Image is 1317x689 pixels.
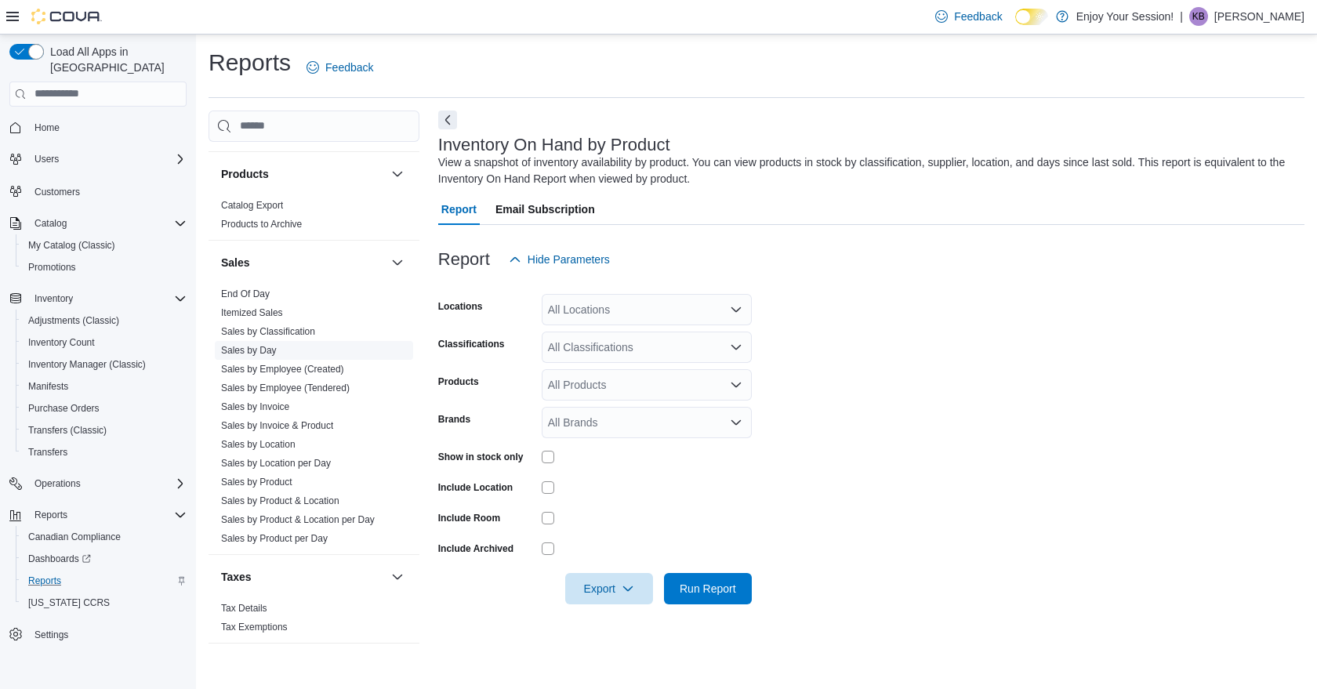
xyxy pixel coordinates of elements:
span: Promotions [28,261,76,274]
span: Inventory Count [22,333,187,352]
button: Taxes [221,569,385,585]
span: Sales by Location [221,438,296,451]
a: Inventory Manager (Classic) [22,355,152,374]
span: Email Subscription [495,194,595,225]
label: Show in stock only [438,451,524,463]
label: Include Location [438,481,513,494]
button: [US_STATE] CCRS [16,592,193,614]
button: Catalog [28,214,73,233]
span: Feedback [954,9,1002,24]
button: My Catalog (Classic) [16,234,193,256]
span: Customers [34,186,80,198]
button: Users [3,148,193,170]
span: Dashboards [28,553,91,565]
div: Karen Belaire [1189,7,1208,26]
label: Include Room [438,512,500,524]
span: Promotions [22,258,187,277]
button: Export [565,573,653,604]
a: [US_STATE] CCRS [22,593,116,612]
a: Tax Details [221,603,267,614]
p: Enjoy Your Session! [1076,7,1174,26]
span: Inventory [28,289,187,308]
span: Manifests [28,380,68,393]
a: Dashboards [22,549,97,568]
a: End Of Day [221,288,270,299]
a: Canadian Compliance [22,528,127,546]
span: Canadian Compliance [28,531,121,543]
span: Itemized Sales [221,306,283,319]
span: Export [575,573,644,604]
label: Classifications [438,338,505,350]
span: Sales by Employee (Created) [221,363,344,375]
span: Products to Archive [221,218,302,230]
label: Products [438,375,479,388]
a: Sales by Product per Day [221,533,328,544]
label: Include Archived [438,542,513,555]
span: Manifests [22,377,187,396]
a: Products to Archive [221,219,302,230]
a: Home [28,118,66,137]
button: Taxes [388,568,407,586]
label: Locations [438,300,483,313]
span: Catalog [34,217,67,230]
span: Dark Mode [1015,25,1016,26]
span: Hide Parameters [528,252,610,267]
a: Reports [22,571,67,590]
span: Sales by Day [221,344,277,357]
a: Sales by Employee (Tendered) [221,383,350,393]
span: Sales by Invoice [221,401,289,413]
span: Settings [28,625,187,644]
button: Operations [28,474,87,493]
div: Taxes [209,599,419,643]
a: Settings [28,626,74,644]
a: Sales by Location per Day [221,458,331,469]
button: Customers [3,180,193,202]
span: KB [1192,7,1205,26]
a: Dashboards [16,548,193,570]
span: Sales by Classification [221,325,315,338]
button: Inventory Count [16,332,193,354]
input: Dark Mode [1015,9,1048,25]
span: Canadian Compliance [22,528,187,546]
button: Reports [3,504,193,526]
span: Tax Exemptions [221,621,288,633]
span: End Of Day [221,288,270,300]
button: Adjustments (Classic) [16,310,193,332]
div: Sales [209,285,419,554]
h1: Reports [209,47,291,78]
a: Sales by Location [221,439,296,450]
a: Itemized Sales [221,307,283,318]
button: Users [28,150,65,169]
span: Operations [34,477,81,490]
a: Sales by Invoice [221,401,289,412]
div: Products [209,196,419,240]
h3: Report [438,250,490,269]
span: Operations [28,474,187,493]
button: Inventory [3,288,193,310]
button: Canadian Compliance [16,526,193,548]
a: Sales by Product & Location [221,495,339,506]
a: Catalog Export [221,200,283,211]
span: Purchase Orders [22,399,187,418]
span: Inventory Count [28,336,95,349]
a: Sales by Product [221,477,292,488]
nav: Complex example [9,110,187,687]
a: Sales by Day [221,345,277,356]
span: Washington CCRS [22,593,187,612]
span: Sales by Product & Location per Day [221,513,375,526]
button: Sales [388,253,407,272]
a: Adjustments (Classic) [22,311,125,330]
button: Open list of options [730,416,742,429]
a: Inventory Count [22,333,101,352]
span: Customers [28,181,187,201]
p: | [1180,7,1183,26]
a: Customers [28,183,86,201]
h3: Inventory On Hand by Product [438,136,670,154]
span: Inventory Manager (Classic) [28,358,146,371]
span: Sales by Product & Location [221,495,339,507]
button: Home [3,116,193,139]
span: Users [28,150,187,169]
a: Feedback [929,1,1008,32]
span: Run Report [680,581,736,597]
button: Sales [221,255,385,270]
